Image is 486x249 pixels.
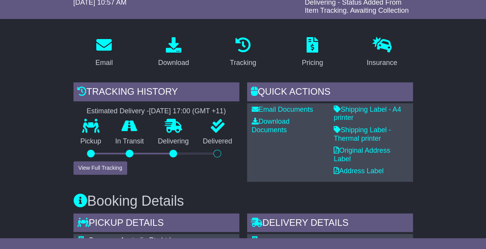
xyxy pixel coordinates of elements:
[73,107,239,116] div: Estimated Delivery -
[73,161,127,175] button: View Full Tracking
[334,147,390,163] a: Original Address Label
[225,34,261,71] a: Tracking
[247,213,413,234] div: Delivery Details
[89,236,171,244] span: Smappee Australia Pty Ltd
[95,58,113,68] div: Email
[73,213,239,234] div: Pickup Details
[252,106,313,113] a: Email Documents
[297,34,328,71] a: Pricing
[151,137,196,146] p: Delivering
[367,58,397,68] div: Insurance
[362,34,402,71] a: Insurance
[90,34,118,71] a: Email
[334,106,401,122] a: Shipping Label - A4 printer
[149,107,226,116] div: [DATE] 17:00 (GMT +11)
[73,82,239,103] div: Tracking history
[334,167,384,175] a: Address Label
[158,58,189,68] div: Download
[334,126,391,142] a: Shipping Label - Thermal printer
[247,82,413,103] div: Quick Actions
[73,193,413,209] h3: Booking Details
[302,58,323,68] div: Pricing
[252,118,290,134] a: Download Documents
[196,137,239,146] p: Delivered
[230,58,256,68] div: Tracking
[108,137,151,146] p: In Transit
[153,34,194,71] a: Download
[73,137,108,146] p: Pickup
